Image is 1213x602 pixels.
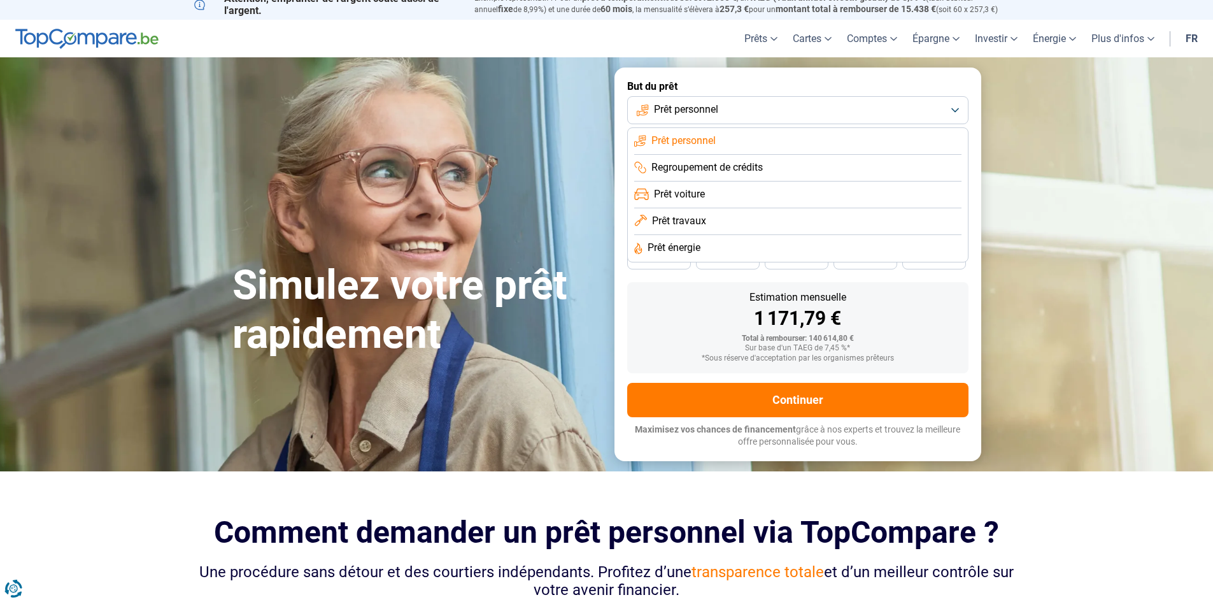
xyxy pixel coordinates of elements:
span: 48 mois [645,256,673,264]
span: 24 mois [920,256,948,264]
a: Cartes [785,20,839,57]
span: Prêt voiture [654,187,705,201]
span: Prêt personnel [654,103,718,117]
span: Regroupement de crédits [651,161,763,175]
div: Estimation mensuelle [637,292,958,303]
span: fixe [498,4,513,14]
span: 257,3 € [720,4,749,14]
img: TopCompare [15,29,159,49]
span: 42 mois [714,256,742,264]
h1: Simulez votre prêt rapidement [232,261,599,359]
div: *Sous réserve d'acceptation par les organismes prêteurs [637,354,958,363]
label: But du prêt [627,80,968,92]
span: Prêt travaux [652,214,706,228]
a: Prêts [737,20,785,57]
a: Épargne [905,20,967,57]
a: fr [1178,20,1205,57]
a: Plus d'infos [1084,20,1162,57]
span: 60 mois [600,4,632,14]
a: Énergie [1025,20,1084,57]
span: montant total à rembourser de 15.438 € [776,4,936,14]
span: transparence totale [692,563,824,581]
span: Maximisez vos chances de financement [635,424,796,434]
span: Prêt personnel [651,134,716,148]
button: Continuer [627,383,968,417]
span: Prêt énergie [648,241,700,255]
span: 30 mois [851,256,879,264]
a: Comptes [839,20,905,57]
p: grâce à nos experts et trouvez la meilleure offre personnalisée pour vous. [627,424,968,448]
div: Sur base d'un TAEG de 7,45 %* [637,344,958,353]
span: 36 mois [783,256,811,264]
button: Prêt personnel [627,96,968,124]
a: Investir [967,20,1025,57]
h2: Comment demander un prêt personnel via TopCompare ? [194,515,1019,550]
div: 1 171,79 € [637,309,958,328]
div: Une procédure sans détour et des courtiers indépendants. Profitez d’une et d’un meilleur contrôle... [194,563,1019,600]
div: Total à rembourser: 140 614,80 € [637,334,958,343]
